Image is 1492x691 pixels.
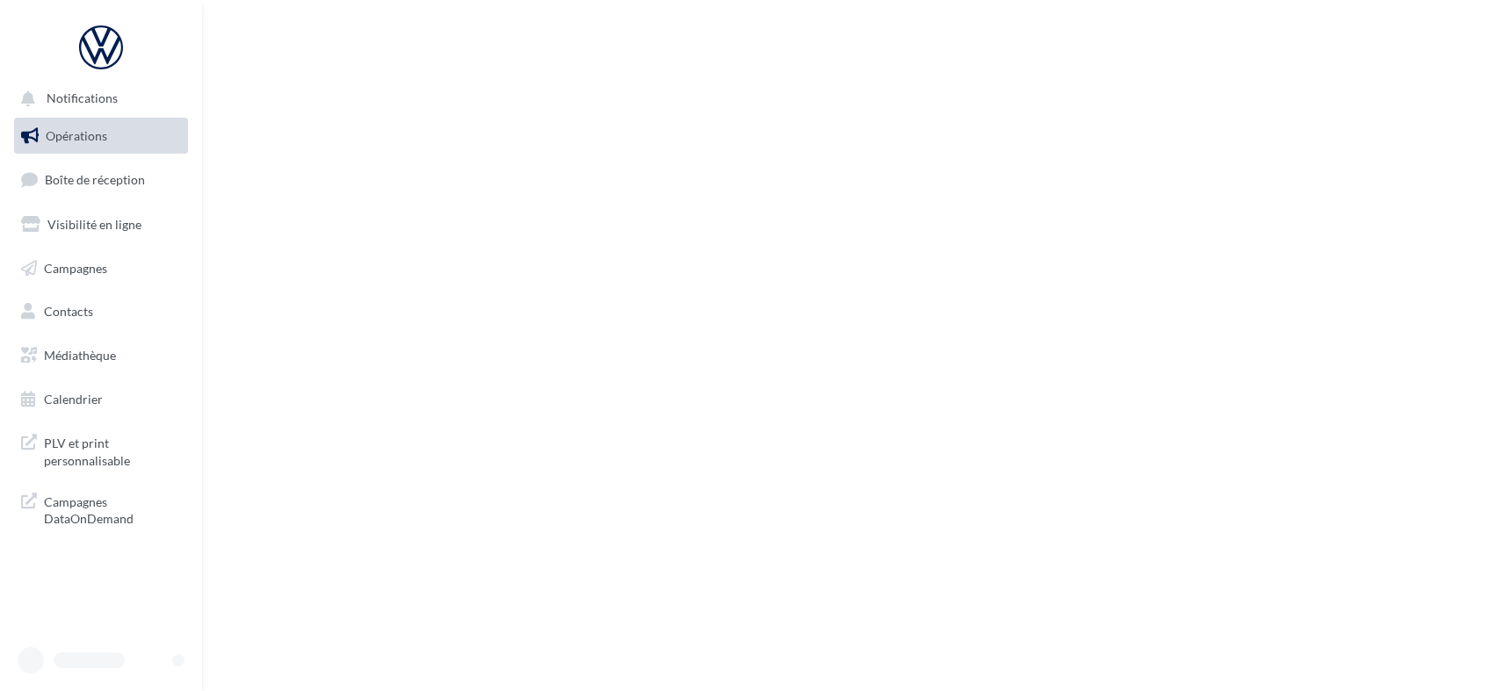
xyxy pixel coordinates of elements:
span: Campagnes DataOnDemand [44,490,181,528]
a: Boîte de réception [11,161,192,198]
span: PLV et print personnalisable [44,431,181,469]
span: Calendrier [44,392,103,407]
a: Médiathèque [11,337,192,374]
span: Boîte de réception [45,172,145,187]
span: Visibilité en ligne [47,217,141,232]
a: Campagnes DataOnDemand [11,483,192,535]
span: Opérations [46,128,107,143]
span: Campagnes [44,260,107,275]
span: Notifications [47,91,118,106]
a: Visibilité en ligne [11,206,192,243]
span: Médiathèque [44,348,116,363]
a: Opérations [11,118,192,155]
a: Campagnes [11,250,192,287]
a: PLV et print personnalisable [11,424,192,476]
a: Calendrier [11,381,192,418]
a: Contacts [11,293,192,330]
span: Contacts [44,304,93,319]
